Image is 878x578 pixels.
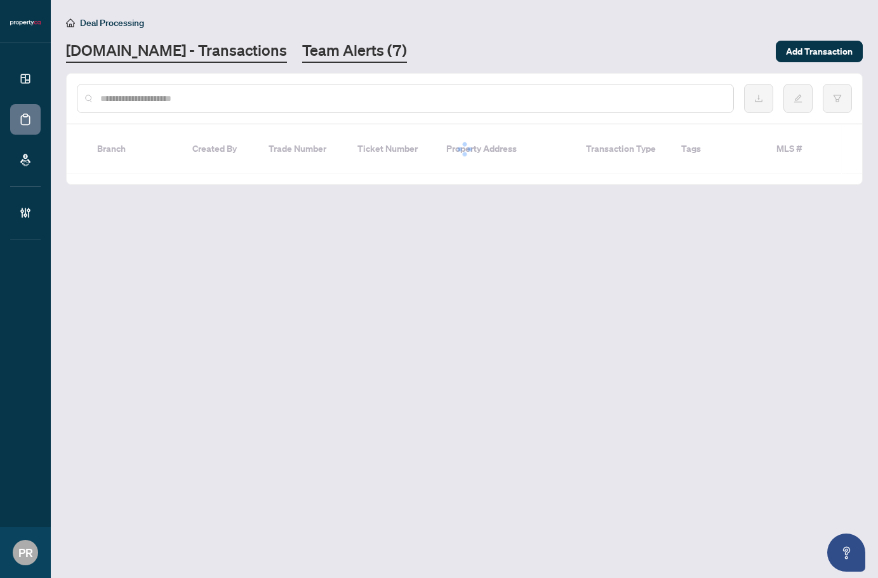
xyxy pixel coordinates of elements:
[744,84,773,113] button: download
[776,41,863,62] button: Add Transaction
[80,17,144,29] span: Deal Processing
[10,19,41,27] img: logo
[302,40,407,63] a: Team Alerts (7)
[18,544,33,561] span: PR
[823,84,852,113] button: filter
[66,40,287,63] a: [DOMAIN_NAME] - Transactions
[783,84,813,113] button: edit
[827,534,865,572] button: Open asap
[66,18,75,27] span: home
[786,41,853,62] span: Add Transaction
